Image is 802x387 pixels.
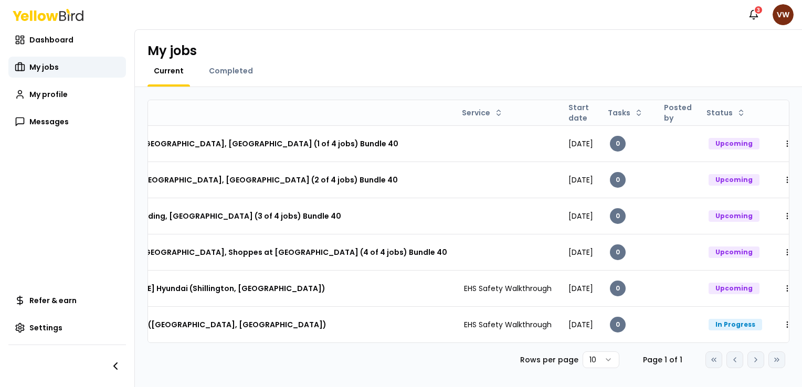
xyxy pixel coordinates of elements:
span: Tasks [608,107,630,118]
div: 0 [610,317,626,332]
button: Tasks [604,104,647,121]
a: Dashboard [8,29,126,50]
div: 0 [610,136,626,152]
h3: Safety Walkthrough - Burns Hyundai ([GEOGRAPHIC_DATA], [GEOGRAPHIC_DATA]) [7,315,326,334]
span: Current [154,66,184,76]
th: Posted by [656,100,700,125]
span: Dashboard [29,35,73,45]
div: Page 1 of 1 [636,354,689,365]
span: My profile [29,89,68,100]
button: 3 [743,4,764,25]
span: [DATE] [568,138,593,149]
span: Status [706,107,733,118]
th: Start date [560,100,601,125]
div: 0 [610,281,626,296]
span: [DATE] [568,319,593,330]
span: Service [462,107,490,118]
div: In Progress [709,319,762,330]
h3: Safety Walkthrough (Ulta) - 1395 - [GEOGRAPHIC_DATA], [GEOGRAPHIC_DATA] (1 of 4 jobs) Bundle 40 [7,134,398,153]
button: Status [702,104,750,121]
div: Upcoming [709,138,759,149]
div: Upcoming [709,174,759,186]
a: Current [147,66,190,76]
div: Upcoming [709,283,759,294]
div: Upcoming [709,246,759,258]
div: 0 [610,208,626,224]
h3: Safety Walkthrough (Ulta) - 755 - [GEOGRAPHIC_DATA], [GEOGRAPHIC_DATA] (2 of 4 jobs) Bundle 40 [7,170,398,189]
div: 0 [610,172,626,188]
span: VW [773,4,794,25]
div: Upcoming [709,210,759,222]
a: Settings [8,317,126,338]
div: 0 [610,244,626,260]
a: Completed [203,66,259,76]
h1: My jobs [147,42,197,59]
span: EHS Safety Walkthrough [464,283,552,294]
span: [DATE] [568,247,593,257]
span: My jobs [29,62,59,72]
a: My profile [8,84,126,105]
div: 3 [754,5,763,15]
a: Refer & earn [8,290,126,311]
p: Rows per page [520,354,578,365]
a: Messages [8,111,126,132]
span: Completed [209,66,253,76]
span: [DATE] [568,175,593,185]
span: Refer & earn [29,295,77,306]
a: My jobs [8,57,126,78]
span: [DATE] [568,283,593,294]
span: Messages [29,116,69,127]
button: Service [458,104,507,121]
h3: Safety Walkthrough (Ulta) - 1362 - [GEOGRAPHIC_DATA], Shoppes at [GEOGRAPHIC_DATA] (4 of 4 jobs) ... [7,243,447,262]
span: EHS Safety Walkthrough [464,319,552,330]
span: Settings [29,322,62,333]
h3: Safety Walkthrough (Ulta) - 96 - Reading, [GEOGRAPHIC_DATA] (3 of 4 jobs) Bundle 40 [7,207,341,225]
h3: Safety Walkthrough - [PERSON_NAME] Hyundai (Shillington, [GEOGRAPHIC_DATA]) [7,279,325,298]
span: [DATE] [568,211,593,221]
